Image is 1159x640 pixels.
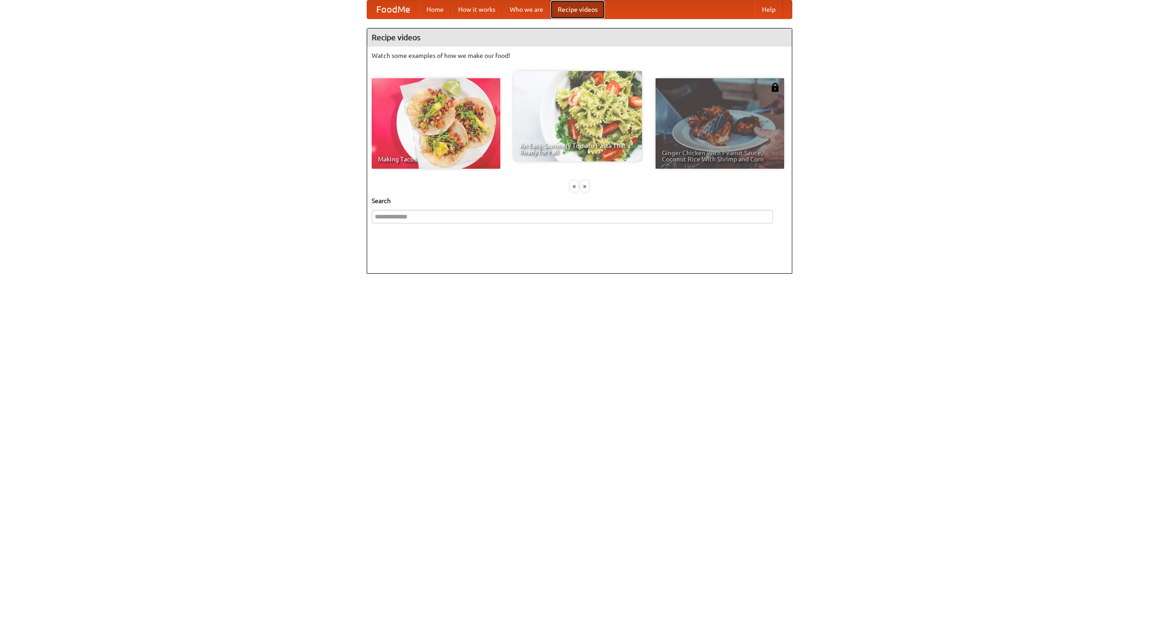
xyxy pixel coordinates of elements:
span: An Easy, Summery Tomato Pasta That's Ready for Fall [520,142,636,155]
h4: Recipe videos [367,28,792,47]
a: Home [419,0,451,19]
div: » [581,180,589,192]
a: How it works [451,0,503,19]
div: « [570,180,578,192]
a: Who we are [503,0,551,19]
p: Watch some examples of how we make our food! [372,51,787,60]
a: Help [755,0,783,19]
h5: Search [372,196,787,205]
a: Making Tacos [372,78,500,169]
a: Recipe videos [551,0,605,19]
a: An Easy, Summery Tomato Pasta That's Ready for Fall [513,71,642,161]
span: Making Tacos [378,156,494,162]
a: FoodMe [367,0,419,19]
img: 483408.png [771,83,780,92]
